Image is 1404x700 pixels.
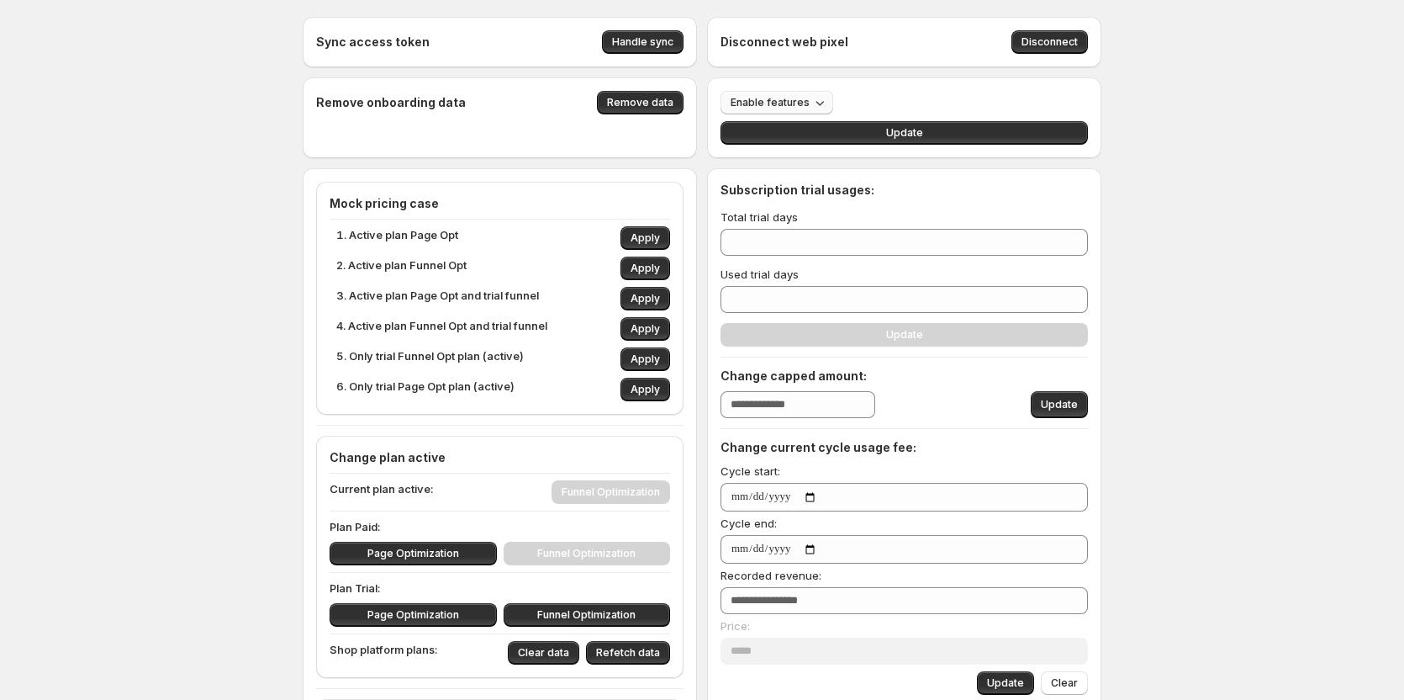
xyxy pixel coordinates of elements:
p: 5. Only trial Funnel Opt plan (active) [336,347,524,371]
button: Disconnect [1011,30,1088,54]
button: Apply [620,347,670,371]
span: Apply [631,322,660,336]
span: Apply [631,353,660,366]
span: Apply [631,383,660,396]
h4: Change plan active [330,449,670,466]
button: Update [1031,391,1088,418]
button: Apply [620,226,670,250]
span: Clear data [518,646,569,660]
h4: Change current cycle usage fee: [720,439,1088,456]
span: Handle sync [612,35,673,49]
h4: Disconnect web pixel [720,34,848,50]
span: Price: [720,619,750,633]
p: Shop platform plans: [330,641,438,665]
button: Remove data [597,91,684,114]
button: Handle sync [602,30,684,54]
span: Update [987,676,1024,690]
span: Cycle end: [720,517,777,530]
button: Apply [620,317,670,341]
h4: Sync access token [316,34,430,50]
span: Remove data [607,96,673,109]
button: Enable features [720,91,833,114]
h4: Remove onboarding data [316,94,466,111]
p: 2. Active plan Funnel Opt [336,257,467,280]
span: Enable features [731,96,810,109]
h4: Mock pricing case [330,195,670,212]
span: Cycle start: [720,464,780,478]
button: Page Optimization [330,542,497,565]
span: Page Optimization [367,608,459,622]
p: 1. Active plan Page Opt [336,226,458,250]
p: Current plan active: [330,480,434,504]
span: Clear [1051,676,1078,690]
button: Update [977,671,1034,695]
button: Update [720,121,1088,145]
button: Apply [620,287,670,310]
span: Apply [631,292,660,305]
button: Apply [620,378,670,401]
h4: Subscription trial usages: [720,182,874,199]
h4: Change capped amount: [720,368,1088,384]
span: Update [886,126,923,140]
span: Refetch data [596,646,660,660]
button: Clear data [508,641,579,665]
span: Apply [631,231,660,245]
span: Page Optimization [367,547,459,560]
button: Apply [620,257,670,280]
span: Update [1041,398,1078,411]
p: 6. Only trial Page Opt plan (active) [336,378,515,401]
p: Plan Trial: [330,580,670,597]
span: Total trial days [720,210,798,224]
p: 3. Active plan Page Opt and trial funnel [336,287,539,310]
span: Disconnect [1021,35,1078,49]
span: Used trial days [720,268,799,281]
button: Funnel Optimization [504,603,671,627]
p: Plan Paid: [330,518,670,535]
span: Funnel Optimization [537,608,636,622]
span: Apply [631,262,660,275]
button: Refetch data [586,641,670,665]
button: Page Optimization [330,603,497,627]
span: Recorded revenue: [720,569,821,582]
button: Clear [1041,671,1088,695]
p: 4. Active plan Funnel Opt and trial funnel [336,317,547,341]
